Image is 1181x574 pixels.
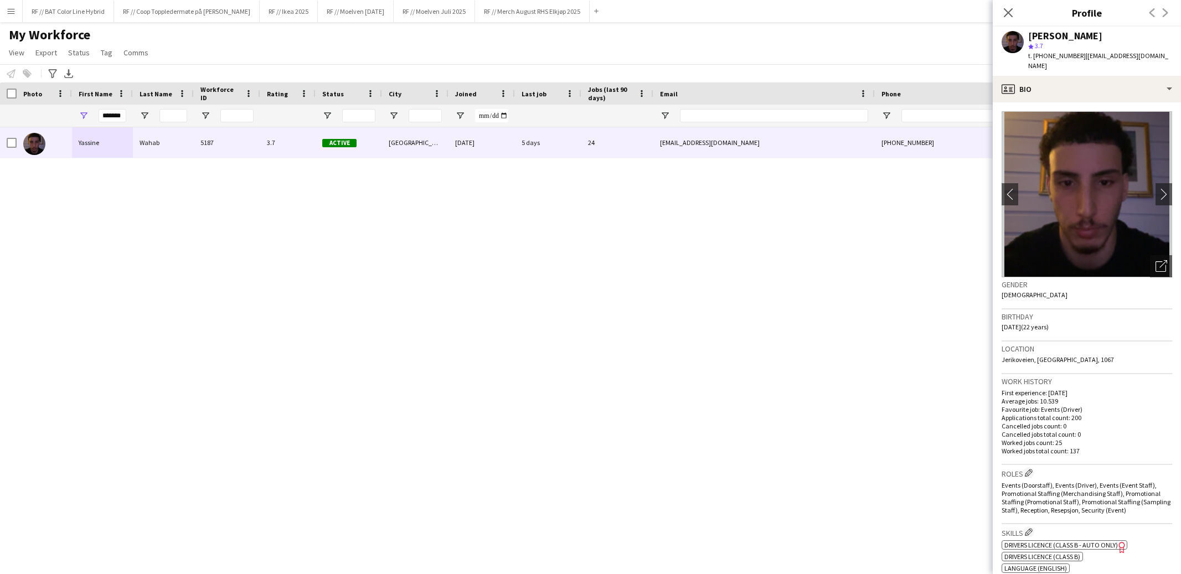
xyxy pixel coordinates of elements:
[875,127,1017,158] div: [PHONE_NUMBER]
[389,111,399,121] button: Open Filter Menu
[1002,376,1172,386] h3: Work history
[46,67,59,80] app-action-btn: Advanced filters
[515,127,581,158] div: 5 days
[409,109,442,122] input: City Filter Input
[1002,389,1172,397] p: First experience: [DATE]
[581,127,653,158] div: 24
[1002,355,1114,364] span: Jerikoveien, [GEOGRAPHIC_DATA], 1067
[220,109,254,122] input: Workforce ID Filter Input
[1028,51,1086,60] span: t. [PHONE_NUMBER]
[1002,430,1172,438] p: Cancelled jobs total count: 0
[1002,526,1172,538] h3: Skills
[455,90,477,98] span: Joined
[1002,280,1172,289] h3: Gender
[394,1,475,22] button: RF // Moelven Juli 2025
[1002,447,1172,455] p: Worked jobs total count: 137
[993,6,1181,20] h3: Profile
[140,90,172,98] span: Last Name
[1002,344,1172,354] h3: Location
[588,85,633,102] span: Jobs (last 90 days)
[993,76,1181,102] div: Bio
[475,109,508,122] input: Joined Filter Input
[1002,312,1172,322] h3: Birthday
[680,109,868,122] input: Email Filter Input
[322,139,357,147] span: Active
[23,133,45,155] img: Yassine Wahab
[200,85,240,102] span: Workforce ID
[1028,51,1168,70] span: | [EMAIL_ADDRESS][DOMAIN_NAME]
[1002,397,1172,405] p: Average jobs: 10.539
[62,67,75,80] app-action-btn: Export XLSX
[653,127,875,158] div: [EMAIL_ADDRESS][DOMAIN_NAME]
[133,127,194,158] div: Wahab
[79,90,112,98] span: First Name
[1002,422,1172,430] p: Cancelled jobs count: 0
[1028,31,1102,41] div: [PERSON_NAME]
[382,127,448,158] div: [GEOGRAPHIC_DATA]
[448,127,515,158] div: [DATE]
[660,111,670,121] button: Open Filter Menu
[31,45,61,60] a: Export
[1002,438,1172,447] p: Worked jobs count: 25
[322,90,344,98] span: Status
[68,48,90,58] span: Status
[901,109,1010,122] input: Phone Filter Input
[1002,481,1170,514] span: Events (Doorstaff), Events (Driver), Events (Event Staff), Promotional Staffing (Merchandising St...
[1002,111,1172,277] img: Crew avatar or photo
[267,90,288,98] span: Rating
[881,90,901,98] span: Phone
[1004,552,1080,561] span: Drivers Licence (Class B)
[342,109,375,122] input: Status Filter Input
[123,48,148,58] span: Comms
[4,45,29,60] a: View
[194,127,260,158] div: 5187
[35,48,57,58] span: Export
[1004,564,1067,572] span: Language (English)
[23,90,42,98] span: Photo
[99,109,126,122] input: First Name Filter Input
[881,111,891,121] button: Open Filter Menu
[119,45,153,60] a: Comms
[79,111,89,121] button: Open Filter Menu
[318,1,394,22] button: RF // Moelven [DATE]
[1002,291,1067,299] span: [DEMOGRAPHIC_DATA]
[101,48,112,58] span: Tag
[140,111,149,121] button: Open Filter Menu
[1002,413,1172,422] p: Applications total count: 200
[1002,405,1172,413] p: Favourite job: Events (Driver)
[96,45,117,60] a: Tag
[64,45,94,60] a: Status
[455,111,465,121] button: Open Filter Menu
[475,1,590,22] button: RF // Merch August RHS Elkjøp 2025
[660,90,678,98] span: Email
[389,90,401,98] span: City
[1004,541,1118,549] span: Drivers Licence (Class B - AUTO ONLY)
[114,1,260,22] button: RF // Coop Toppledermøte på [PERSON_NAME]
[260,127,316,158] div: 3.7
[522,90,546,98] span: Last job
[1002,323,1049,331] span: [DATE] (22 years)
[72,127,133,158] div: Yassine
[1035,42,1043,50] span: 3.7
[322,111,332,121] button: Open Filter Menu
[9,48,24,58] span: View
[1150,255,1172,277] div: Open photos pop-in
[159,109,187,122] input: Last Name Filter Input
[9,27,90,43] span: My Workforce
[23,1,114,22] button: RF // BAT Color Line Hybrid
[1002,467,1172,479] h3: Roles
[200,111,210,121] button: Open Filter Menu
[260,1,318,22] button: RF // Ikea 2025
